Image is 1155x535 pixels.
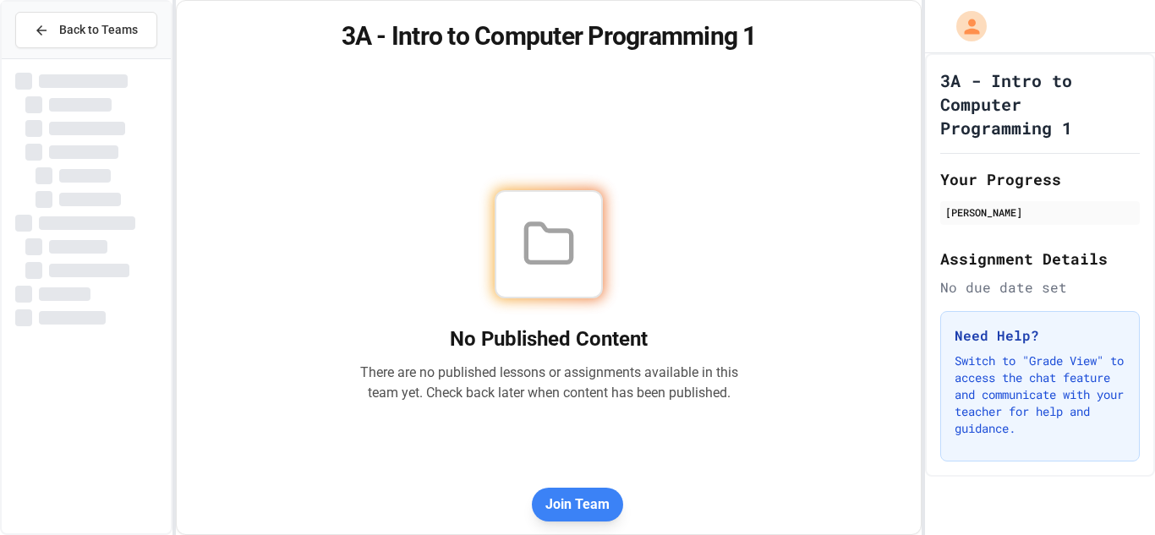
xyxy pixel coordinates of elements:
button: Join Team [532,488,623,521]
button: Back to Teams [15,12,157,48]
h3: Need Help? [955,325,1125,346]
div: [PERSON_NAME] [945,205,1135,220]
h2: Your Progress [940,167,1140,191]
h1: 3A - Intro to Computer Programming 1 [197,21,901,52]
p: There are no published lessons or assignments available in this team yet. Check back later when c... [359,363,738,403]
h1: 3A - Intro to Computer Programming 1 [940,68,1140,139]
span: Back to Teams [59,21,138,39]
h2: Assignment Details [940,247,1140,270]
p: Switch to "Grade View" to access the chat feature and communicate with your teacher for help and ... [955,352,1125,437]
div: My Account [939,7,991,46]
div: No due date set [940,277,1140,298]
h2: No Published Content [359,325,738,352]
